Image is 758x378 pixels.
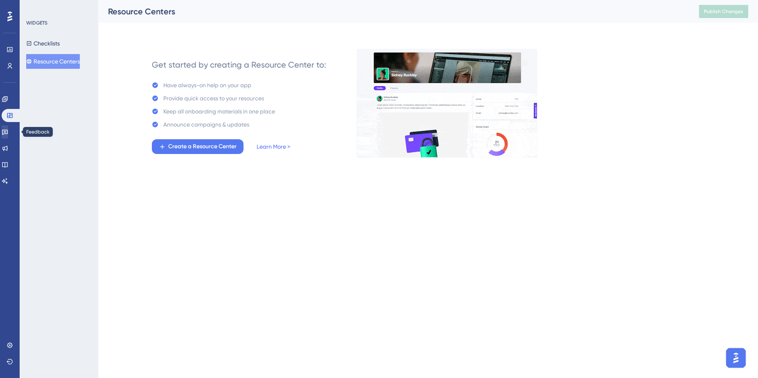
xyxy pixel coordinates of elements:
span: Create a Resource Center [168,142,237,152]
button: Publish Changes [699,5,748,18]
div: Have always-on help on your app [163,80,251,90]
button: Create a Resource Center [152,139,244,154]
button: Resource Centers [26,54,80,69]
div: Provide quick access to your resources [163,93,264,103]
div: WIDGETS [26,20,47,26]
div: Resource Centers [108,6,679,17]
img: 0356d1974f90e2cc51a660023af54dec.gif [356,49,537,158]
div: Get started by creating a Resource Center to: [152,59,326,70]
div: Keep all onboarding materials in one place [163,106,275,116]
div: Announce campaigns & updates [163,120,249,129]
span: Publish Changes [704,8,743,15]
a: Learn More > [257,142,290,152]
iframe: UserGuiding AI Assistant Launcher [724,346,748,370]
button: Checklists [26,36,60,51]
